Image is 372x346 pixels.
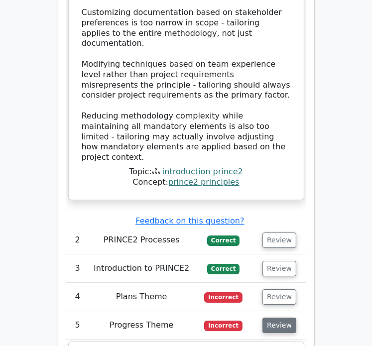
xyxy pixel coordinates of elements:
td: Progress Theme [89,311,194,340]
td: 3 [66,254,89,283]
button: Review [262,261,296,276]
div: Concept: [76,177,297,188]
button: Review [262,318,296,333]
span: Correct [207,264,240,274]
a: prince2 principles [168,177,240,187]
span: Incorrect [204,321,243,331]
div: Topic: [76,167,297,177]
span: Correct [207,235,240,245]
button: Review [262,232,296,248]
td: 5 [66,311,89,340]
td: PRINCE2 Processes [89,226,194,254]
td: 2 [66,226,89,254]
span: Incorrect [204,292,243,302]
td: Introduction to PRINCE2 [89,254,194,283]
a: Feedback on this question? [135,216,244,226]
td: Plans Theme [89,283,194,311]
a: introduction prince2 [162,167,243,176]
td: 4 [66,283,89,311]
button: Review [262,289,296,305]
